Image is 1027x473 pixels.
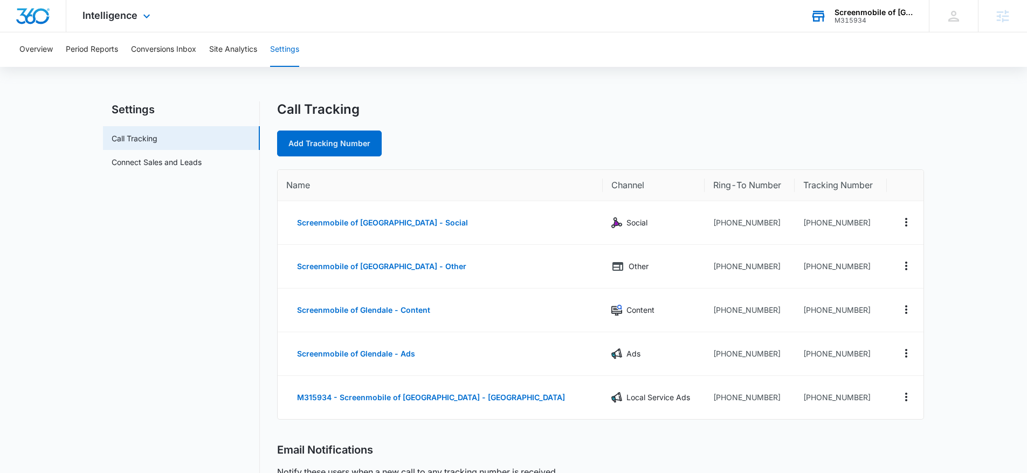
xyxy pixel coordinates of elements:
[795,245,887,289] td: [PHONE_NUMBER]
[112,156,202,168] a: Connect Sales and Leads
[277,443,373,457] h2: Email Notifications
[19,32,53,67] button: Overview
[278,170,603,201] th: Name
[611,392,622,403] img: Local Service Ads
[795,376,887,419] td: [PHONE_NUMBER]
[835,8,913,17] div: account name
[270,32,299,67] button: Settings
[286,253,477,279] button: Screenmobile of [GEOGRAPHIC_DATA] - Other
[611,305,622,316] img: Content
[626,304,654,316] p: Content
[795,332,887,376] td: [PHONE_NUMBER]
[898,214,915,231] button: Actions
[898,345,915,362] button: Actions
[898,301,915,318] button: Actions
[835,17,913,24] div: account id
[626,392,690,403] p: Local Service Ads
[603,170,705,201] th: Channel
[209,32,257,67] button: Site Analytics
[705,376,795,419] td: [PHONE_NUMBER]
[705,201,795,245] td: [PHONE_NUMBER]
[131,32,196,67] button: Conversions Inbox
[705,289,795,332] td: [PHONE_NUMBER]
[795,170,887,201] th: Tracking Number
[611,217,622,228] img: Social
[629,261,649,272] p: Other
[103,101,260,118] h2: Settings
[898,257,915,275] button: Actions
[82,10,137,21] span: Intelligence
[286,210,479,236] button: Screenmobile of [GEOGRAPHIC_DATA] - Social
[286,341,426,367] button: Screenmobile of Glendale - Ads
[277,131,382,156] a: Add Tracking Number
[898,388,915,406] button: Actions
[286,297,441,323] button: Screenmobile of Glendale - Content
[112,133,157,144] a: Call Tracking
[626,217,647,229] p: Social
[705,332,795,376] td: [PHONE_NUMBER]
[795,201,887,245] td: [PHONE_NUMBER]
[626,348,640,360] p: Ads
[705,245,795,289] td: [PHONE_NUMBER]
[286,385,576,410] button: M315934 - Screenmobile of [GEOGRAPHIC_DATA] - [GEOGRAPHIC_DATA]
[705,170,795,201] th: Ring-To Number
[66,32,118,67] button: Period Reports
[277,101,360,118] h1: Call Tracking
[795,289,887,332] td: [PHONE_NUMBER]
[611,348,622,359] img: Ads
